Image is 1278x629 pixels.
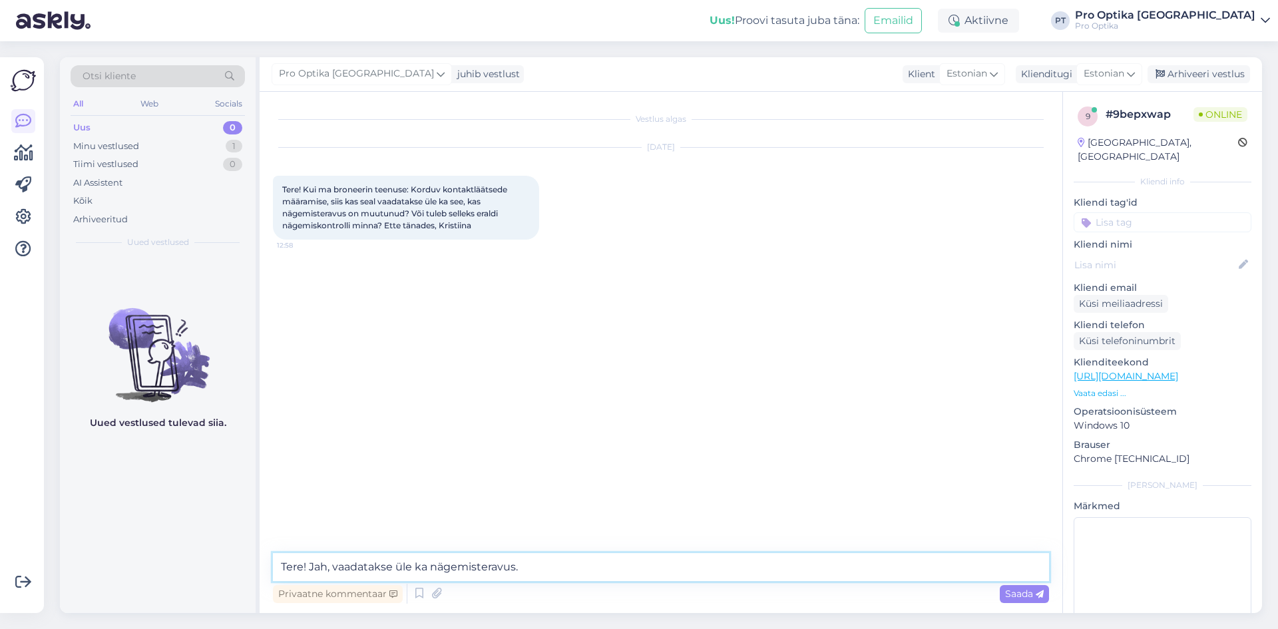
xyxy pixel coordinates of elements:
div: [DATE] [273,141,1049,153]
div: Arhiveeritud [73,213,128,226]
div: Tiimi vestlused [73,158,138,171]
p: Uued vestlused tulevad siia. [90,416,226,430]
span: Estonian [947,67,987,81]
p: Vaata edasi ... [1074,387,1251,399]
span: Online [1193,107,1247,122]
p: Klienditeekond [1074,355,1251,369]
div: AI Assistent [73,176,122,190]
span: 9 [1086,111,1090,121]
div: juhib vestlust [452,67,520,81]
div: 1 [226,140,242,153]
div: 0 [223,158,242,171]
div: Arhiveeri vestlus [1148,65,1250,83]
div: All [71,95,86,112]
div: Kõik [73,194,93,208]
div: 0 [223,121,242,134]
div: Klient [903,67,935,81]
img: Askly Logo [11,68,36,93]
div: Aktiivne [938,9,1019,33]
p: Operatsioonisüsteem [1074,405,1251,419]
span: Uued vestlused [127,236,189,248]
div: Kliendi info [1074,176,1251,188]
a: [URL][DOMAIN_NAME] [1074,370,1178,382]
span: Tere! Kui ma broneerin teenuse: Korduv kontaktläätsede määramise, siis kas seal vaadatakse üle ka... [282,184,509,230]
p: Windows 10 [1074,419,1251,433]
div: Klienditugi [1016,67,1072,81]
input: Lisa nimi [1074,258,1236,272]
p: Chrome [TECHNICAL_ID] [1074,452,1251,466]
a: Pro Optika [GEOGRAPHIC_DATA]Pro Optika [1075,10,1270,31]
div: Proovi tasuta juba täna: [710,13,859,29]
p: Kliendi tag'id [1074,196,1251,210]
b: Uus! [710,14,735,27]
img: No chats [60,284,256,404]
div: Uus [73,121,91,134]
span: Estonian [1084,67,1124,81]
div: # 9bepxwap [1106,106,1193,122]
p: Kliendi email [1074,281,1251,295]
div: PT [1051,11,1070,30]
span: Pro Optika [GEOGRAPHIC_DATA] [279,67,434,81]
p: Brauser [1074,438,1251,452]
p: Kliendi telefon [1074,318,1251,332]
p: Märkmed [1074,499,1251,513]
span: Otsi kliente [83,69,136,83]
textarea: Tere! Jah, vaadatakse üle ka nägemisteravus. [273,553,1049,581]
div: Küsi telefoninumbrit [1074,332,1181,350]
span: Saada [1005,588,1044,600]
div: Pro Optika [1075,21,1255,31]
button: Emailid [865,8,922,33]
div: Küsi meiliaadressi [1074,295,1168,313]
div: Pro Optika [GEOGRAPHIC_DATA] [1075,10,1255,21]
div: [PERSON_NAME] [1074,479,1251,491]
span: 12:58 [277,240,327,250]
div: Minu vestlused [73,140,139,153]
div: Socials [212,95,245,112]
div: Privaatne kommentaar [273,585,403,603]
div: [GEOGRAPHIC_DATA], [GEOGRAPHIC_DATA] [1078,136,1238,164]
p: Kliendi nimi [1074,238,1251,252]
div: Vestlus algas [273,113,1049,125]
input: Lisa tag [1074,212,1251,232]
div: Web [138,95,161,112]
